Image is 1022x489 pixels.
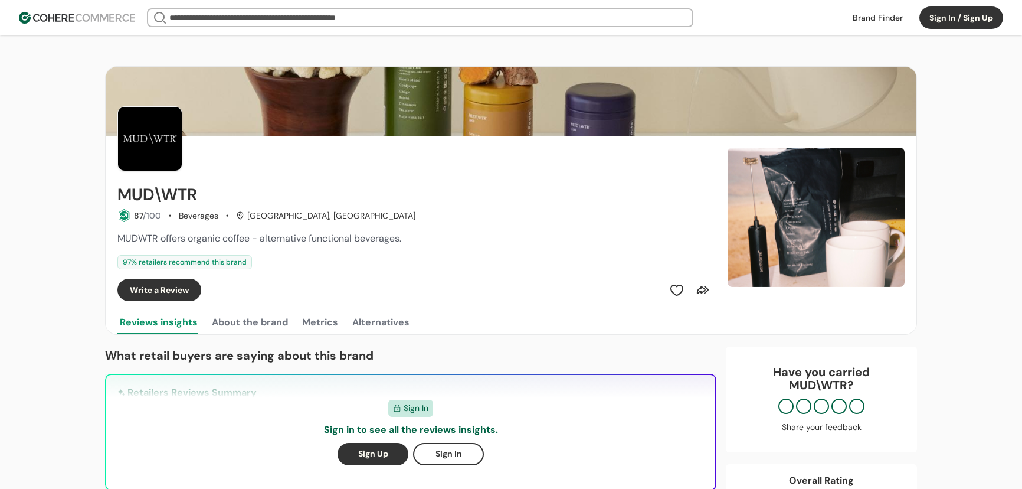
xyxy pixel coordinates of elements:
[738,421,905,433] div: Share your feedback
[117,106,182,171] img: Brand Photo
[413,443,484,465] button: Sign In
[919,6,1003,29] button: Sign In / Sign Up
[117,311,200,334] button: Reviews insights
[209,311,290,334] button: About the brand
[728,148,905,287] div: Carousel
[789,474,854,488] div: Overall Rating
[143,210,161,221] span: /100
[728,148,905,287] img: Slide 0
[117,279,201,301] button: Write a Review
[324,423,498,437] p: Sign in to see all the reviews insights.
[105,347,716,364] p: What retail buyers are saying about this brand
[117,185,197,204] h2: MUD\WTR
[338,443,408,465] button: Sign Up
[738,366,905,392] div: Have you carried
[738,379,905,392] p: MUD\WTR ?
[134,210,143,221] span: 87
[19,12,135,24] img: Cohere Logo
[117,255,252,269] div: 97 % retailers recommend this brand
[728,148,905,287] div: Slide 1
[236,210,415,222] div: [GEOGRAPHIC_DATA], [GEOGRAPHIC_DATA]
[106,67,916,136] img: Brand cover image
[179,210,218,222] div: Beverages
[117,232,401,244] span: MUDWTR offers organic coffee - alternative functional beverages.
[300,311,340,334] button: Metrics
[404,402,428,415] span: Sign In
[350,311,412,334] button: Alternatives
